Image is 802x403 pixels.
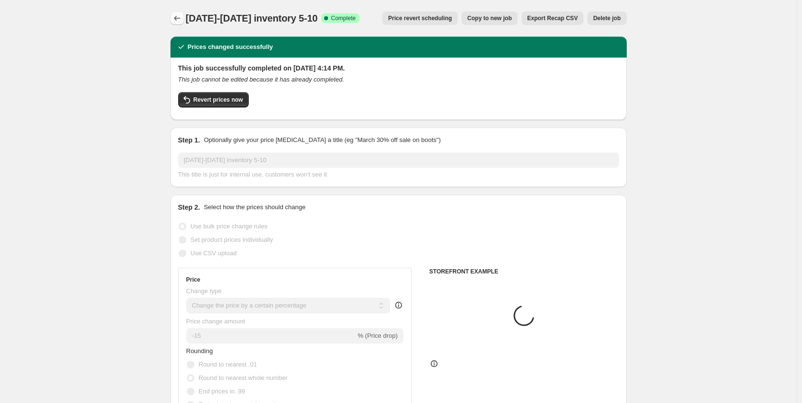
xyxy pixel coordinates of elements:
button: Export Recap CSV [522,12,583,25]
span: Price change amount [186,318,245,325]
input: -15 [186,328,356,344]
button: Revert prices now [178,92,249,107]
button: Copy to new job [462,12,518,25]
button: Price change jobs [170,12,184,25]
span: Delete job [593,14,620,22]
span: Revert prices now [194,96,243,104]
h2: Step 1. [178,135,200,145]
span: Copy to new job [467,14,512,22]
button: Delete job [587,12,626,25]
div: help [394,300,403,310]
h6: STOREFRONT EXAMPLE [429,268,619,275]
span: Round to nearest .01 [199,361,257,368]
h3: Price [186,276,200,284]
span: Rounding [186,347,213,355]
span: Set product prices individually [191,236,273,243]
span: Export Recap CSV [527,14,578,22]
span: Use CSV upload [191,249,237,257]
h2: Prices changed successfully [188,42,273,52]
span: Complete [331,14,355,22]
h2: This job successfully completed on [DATE] 4:14 PM. [178,63,619,73]
p: Select how the prices should change [204,202,305,212]
input: 30% off holiday sale [178,153,619,168]
span: % (Price drop) [358,332,398,339]
span: Change type [186,287,222,295]
h2: Step 2. [178,202,200,212]
span: This title is just for internal use, customers won't see it [178,171,327,178]
button: Price revert scheduling [382,12,458,25]
span: End prices in .99 [199,388,245,395]
span: Round to nearest whole number [199,374,288,381]
i: This job cannot be edited because it has already completed. [178,76,344,83]
span: Use bulk price change rules [191,223,267,230]
span: Price revert scheduling [388,14,452,22]
span: [DATE]-[DATE] inventory 5-10 [186,13,318,24]
p: Optionally give your price [MEDICAL_DATA] a title (eg "March 30% off sale on boots") [204,135,440,145]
